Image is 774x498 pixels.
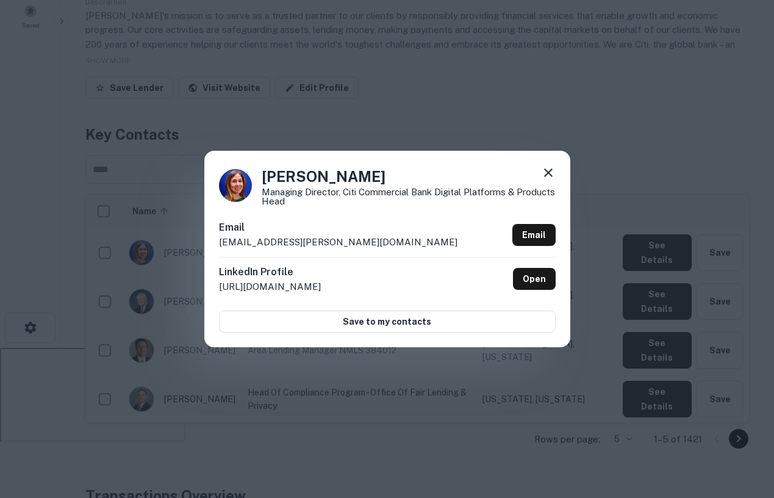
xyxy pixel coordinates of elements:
a: Open [513,268,556,290]
button: Save to my contacts [219,311,556,333]
a: Email [512,224,556,246]
h6: Email [219,220,457,235]
p: [EMAIL_ADDRESS][PERSON_NAME][DOMAIN_NAME] [219,235,457,250]
p: Managing Director, Citi Commercial Bank Digital Platforms & Products Head [262,187,556,206]
h4: [PERSON_NAME] [262,165,556,187]
h6: LinkedIn Profile [219,265,321,280]
img: 1517253388127 [219,169,252,202]
p: [URL][DOMAIN_NAME] [219,280,321,294]
iframe: Chat Widget [713,400,774,459]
